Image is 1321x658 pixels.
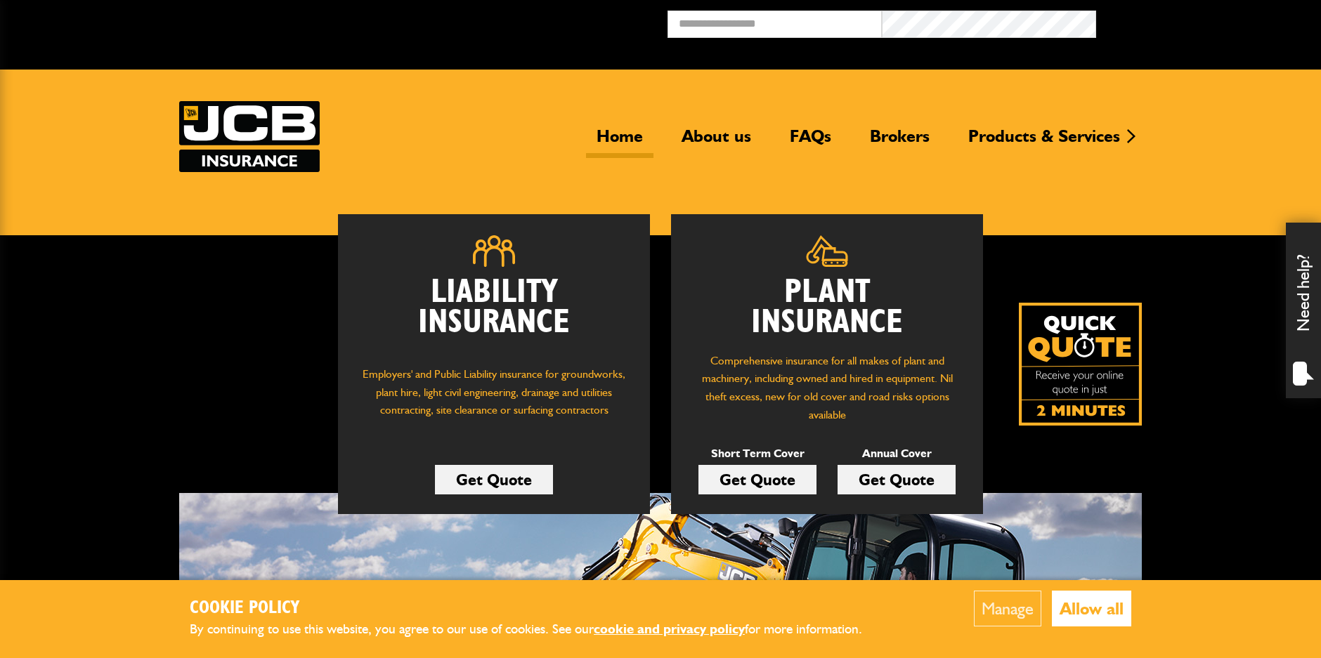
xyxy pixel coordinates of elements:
h2: Cookie Policy [190,598,885,619]
a: FAQs [779,126,842,158]
a: Products & Services [958,126,1131,158]
p: Employers' and Public Liability insurance for groundworks, plant hire, light civil engineering, d... [359,365,629,433]
p: Annual Cover [838,445,956,463]
a: Get Quote [435,465,553,494]
a: Get Quote [838,465,956,494]
a: Get Quote [698,465,816,494]
p: Short Term Cover [698,445,816,463]
p: By continuing to use this website, you agree to our use of cookies. See our for more information. [190,619,885,640]
h2: Plant Insurance [692,277,962,338]
a: cookie and privacy policy [594,621,745,637]
button: Allow all [1052,591,1131,626]
a: Brokers [859,126,940,158]
a: About us [671,126,762,158]
img: Quick Quote [1019,303,1142,426]
a: Get your insurance quote isn just 2-minutes [1019,303,1142,426]
a: JCB Insurance Services [179,101,320,172]
div: Need help? [1286,223,1321,398]
img: JCB Insurance Services logo [179,101,320,172]
button: Broker Login [1096,11,1310,32]
p: Comprehensive insurance for all makes of plant and machinery, including owned and hired in equipm... [692,352,962,423]
h2: Liability Insurance [359,277,629,352]
button: Manage [974,591,1041,626]
a: Home [586,126,653,158]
